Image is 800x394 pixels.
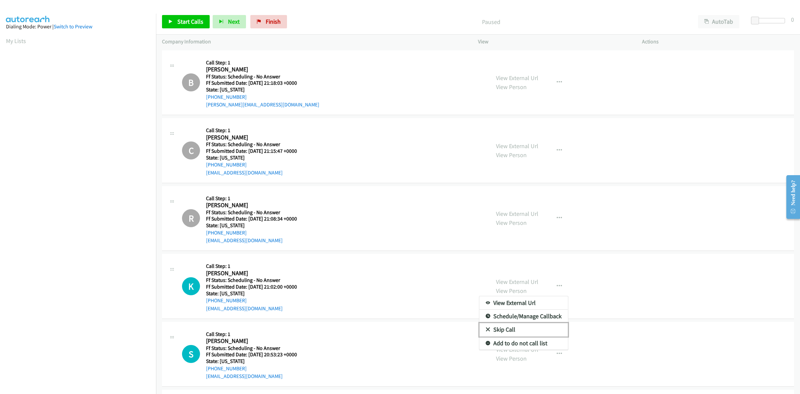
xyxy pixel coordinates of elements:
[182,345,200,363] div: The call is yet to be attempted
[479,323,568,336] a: Skip Call
[182,345,200,363] h1: S
[54,23,92,30] a: Switch to Preview
[479,337,568,350] a: Add to do not call list
[479,310,568,323] a: Schedule/Manage Callback
[6,37,26,45] a: My Lists
[6,51,156,368] iframe: Dialpad
[6,23,150,31] div: Dialing Mode: Power |
[781,170,800,224] iframe: Resource Center
[479,296,568,310] a: View External Url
